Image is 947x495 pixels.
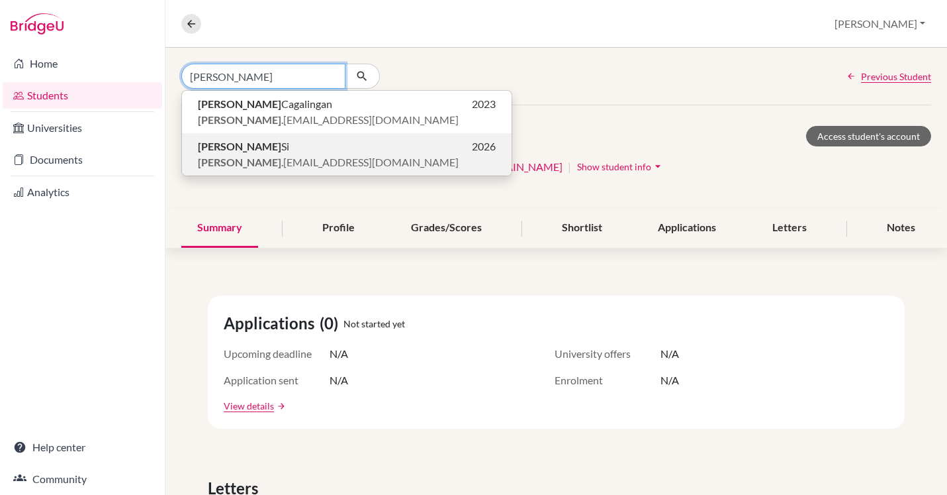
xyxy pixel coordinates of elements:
span: 2023 [472,96,496,112]
div: Applications [642,209,732,248]
span: Previous Student [861,70,931,83]
i: arrow_drop_down [651,160,664,173]
a: Analytics [3,179,162,205]
div: Notes [871,209,931,248]
a: Universities [3,115,162,141]
a: Documents [3,146,162,173]
a: Help center [3,434,162,461]
a: Previous Student [846,70,931,83]
a: Students [3,82,162,109]
button: [PERSON_NAME]Si2026[PERSON_NAME].[EMAIL_ADDRESS][DOMAIN_NAME] [182,133,512,176]
span: .[EMAIL_ADDRESS][DOMAIN_NAME] [198,112,459,128]
span: University offers [555,346,660,362]
span: | [568,159,571,175]
span: N/A [330,372,348,388]
span: Applications [224,311,320,335]
button: [PERSON_NAME] [829,11,931,36]
span: Si [198,138,289,154]
button: [PERSON_NAME]Cagalingan2023[PERSON_NAME].[EMAIL_ADDRESS][DOMAIN_NAME] [182,91,512,133]
button: Show student infoarrow_drop_down [576,156,665,177]
div: Summary [181,209,258,248]
a: Access student's account [806,126,931,146]
span: Enrolment [555,372,660,388]
span: Cagalingan [198,96,332,112]
span: 2026 [472,138,496,154]
span: N/A [330,346,348,362]
span: Not started yet [343,317,405,331]
div: Shortlist [546,209,618,248]
span: N/A [660,372,679,388]
span: .[EMAIL_ADDRESS][DOMAIN_NAME] [198,154,459,170]
input: Find student by name... [181,64,345,89]
div: Letters [756,209,823,248]
b: [PERSON_NAME] [198,113,281,126]
img: Bridge-U [11,13,64,34]
a: Community [3,466,162,492]
span: Show student info [577,161,651,172]
div: Profile [306,209,371,248]
span: Upcoming deadline [224,346,330,362]
b: [PERSON_NAME] [198,140,281,152]
b: [PERSON_NAME] [198,156,281,168]
b: [PERSON_NAME] [198,97,281,110]
span: (0) [320,311,343,335]
span: N/A [660,346,679,362]
div: Grades/Scores [395,209,498,248]
a: arrow_forward [274,402,286,411]
a: Home [3,50,162,77]
a: View details [224,399,274,413]
span: Application sent [224,372,330,388]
